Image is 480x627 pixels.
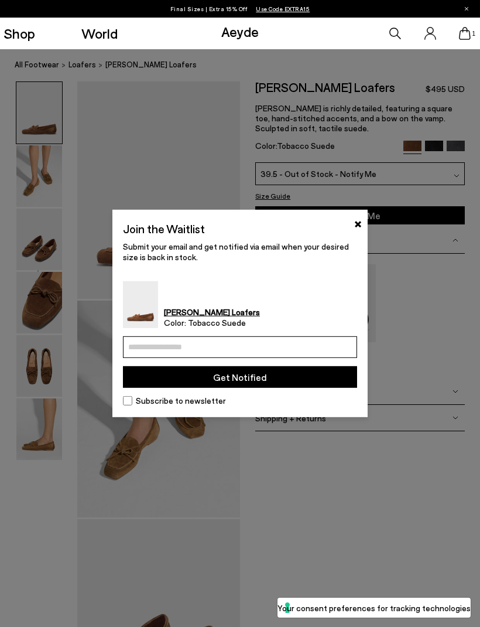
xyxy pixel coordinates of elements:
[256,5,310,12] span: Navigate to /collections/ss25-final-sizes
[164,318,260,328] span: Color: Tobacco Suede
[123,241,357,263] p: Submit your email and get notified via email when your desired size is back in stock.
[459,27,471,40] a: 1
[81,26,118,40] a: World
[471,30,476,37] span: 1
[123,220,205,237] h2: Join the Waitlist
[170,3,310,15] p: Final Sizes | Extra 15% Off
[277,598,471,618] button: Your consent preferences for tracking technologies
[4,26,35,40] a: Shop
[354,216,362,230] button: ×
[221,23,259,40] a: Aeyde
[123,281,158,328] img: Jasper Moccasin Loafers
[123,366,357,388] button: Get Notified
[123,394,357,407] label: Subscribe to newsletter
[123,396,132,405] input: Subscribe to newsletter
[164,307,260,318] strong: [PERSON_NAME] Loafers
[277,602,471,614] label: Your consent preferences for tracking technologies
